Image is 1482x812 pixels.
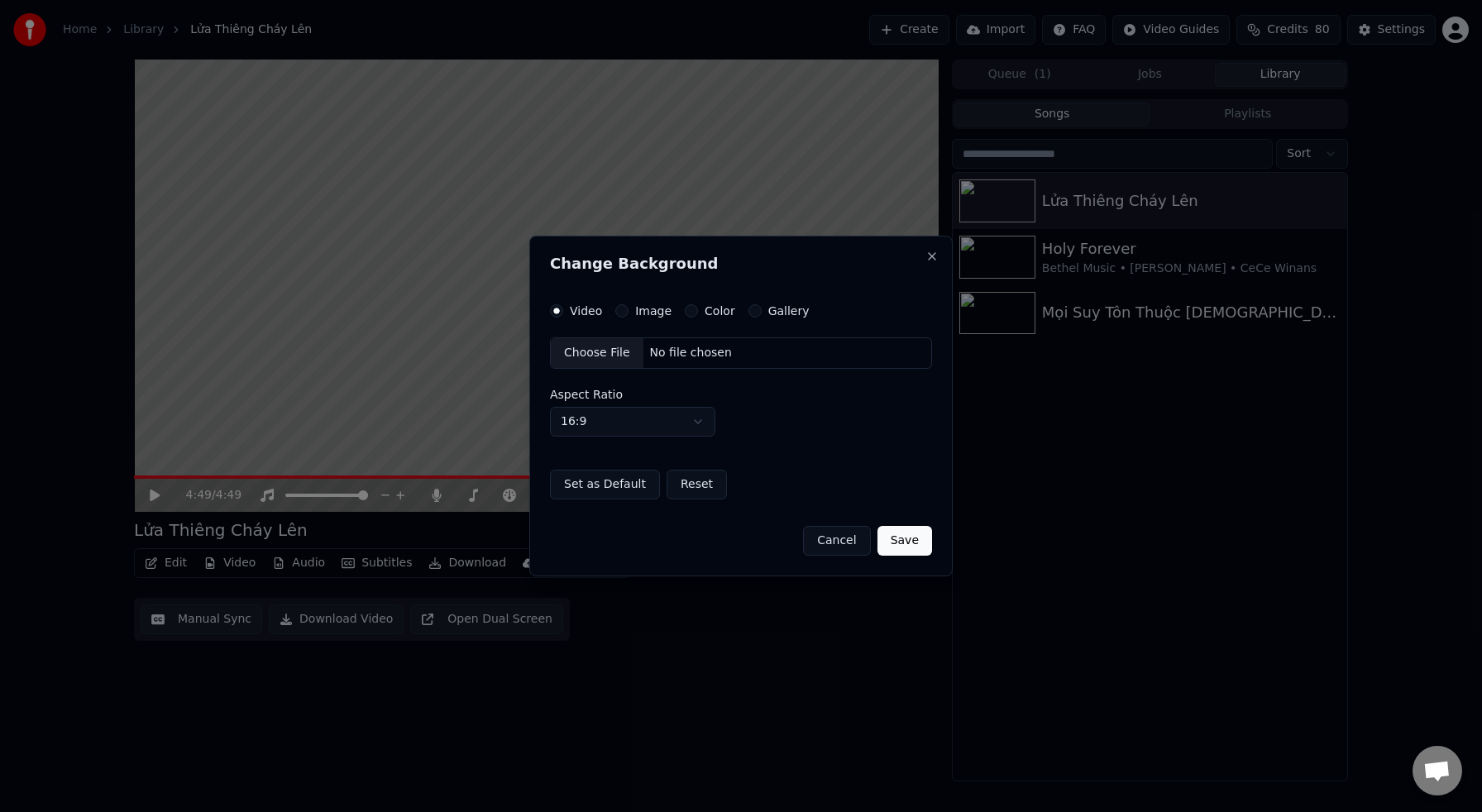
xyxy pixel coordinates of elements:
h2: Change Background [550,256,932,271]
label: Image [635,305,672,317]
label: Aspect Ratio [550,389,932,400]
button: Cancel [803,526,870,556]
div: Choose File [551,338,643,368]
label: Gallery [768,305,810,317]
button: Save [877,526,932,556]
label: Color [705,305,735,317]
button: Set as Default [550,470,660,499]
label: Video [570,305,602,317]
div: No file chosen [643,345,739,361]
button: Reset [667,470,727,499]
